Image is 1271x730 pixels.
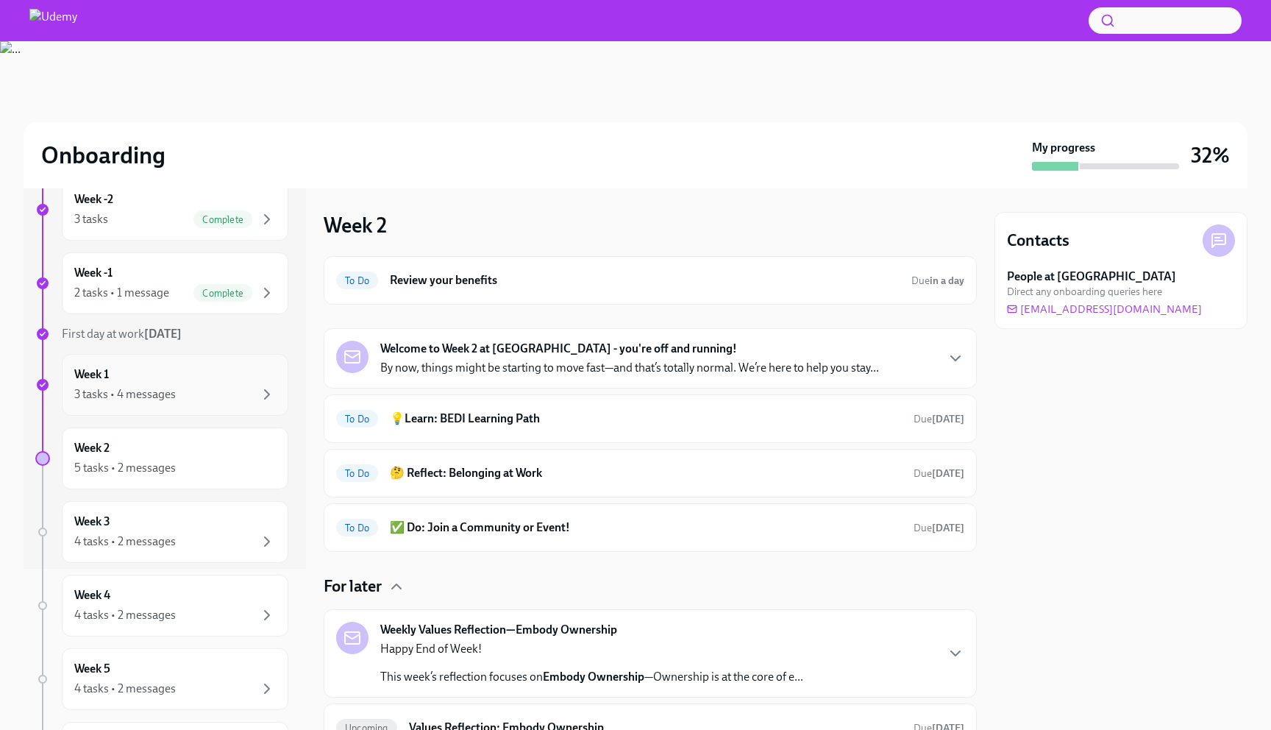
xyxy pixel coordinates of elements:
span: Complete [193,288,252,299]
span: Due [914,413,964,425]
h6: Week 4 [74,587,110,603]
span: September 6th, 2025 10:00 [914,412,964,426]
h3: Week 2 [324,212,387,238]
strong: Weekly Values Reflection—Embody Ownership [380,622,617,638]
p: Happy End of Week! [380,641,803,657]
span: To Do [336,414,378,425]
strong: [DATE] [144,327,182,341]
h4: For later [324,575,382,598]
h6: Review your benefits [390,272,900,288]
strong: [DATE] [932,522,964,534]
span: Due [914,467,964,480]
a: To Do✅ Do: Join a Community or Event!Due[DATE] [336,516,964,539]
div: 4 tasks • 2 messages [74,607,176,623]
h6: Week -2 [74,191,113,208]
h4: Contacts [1007,230,1069,252]
a: Week 44 tasks • 2 messages [35,575,288,637]
span: To Do [336,468,378,479]
strong: Welcome to Week 2 at [GEOGRAPHIC_DATA] - you're off and running! [380,341,737,357]
span: To Do [336,275,378,286]
a: Week 25 tasks • 2 messages [35,428,288,489]
span: Due [914,522,964,534]
h3: 32% [1191,142,1230,169]
span: September 6th, 2025 10:00 [914,521,964,535]
div: 3 tasks • 4 messages [74,386,176,403]
div: 3 tasks [74,211,108,227]
a: Week -12 tasks • 1 messageComplete [35,252,288,314]
h6: Week 1 [74,366,109,383]
h2: Onboarding [41,141,165,170]
p: By now, things might be starting to move fast—and that’s totally normal. We’re here to help you s... [380,360,879,376]
div: 5 tasks • 2 messages [74,460,176,476]
a: [EMAIL_ADDRESS][DOMAIN_NAME] [1007,302,1202,316]
span: First day at work [62,327,182,341]
h6: Week 5 [74,661,110,677]
a: To Do💡Learn: BEDI Learning PathDue[DATE] [336,407,964,430]
a: Week 34 tasks • 2 messages [35,501,288,563]
div: For later [324,575,977,598]
h6: ✅ Do: Join a Community or Event! [390,520,902,536]
a: First day at work[DATE] [35,326,288,342]
span: Complete [193,214,252,225]
strong: Embody Ownership [543,670,644,684]
strong: in a day [930,274,964,287]
strong: My progress [1032,140,1095,156]
a: Week 13 tasks • 4 messages [35,354,288,416]
strong: [DATE] [932,413,964,425]
span: To Do [336,522,378,534]
div: 2 tasks • 1 message [74,285,169,301]
a: To DoReview your benefitsDuein a day [336,269,964,292]
p: This week’s reflection focuses on —Ownership is at the core of e... [380,669,803,685]
a: To Do🤔 Reflect: Belonging at WorkDue[DATE] [336,461,964,485]
h6: 🤔 Reflect: Belonging at Work [390,465,902,481]
a: Week -23 tasksComplete [35,179,288,241]
h6: Week -1 [74,265,113,281]
div: 4 tasks • 2 messages [74,681,176,697]
h6: 💡Learn: BEDI Learning Path [390,411,902,427]
span: September 4th, 2025 10:00 [911,274,964,288]
strong: [DATE] [932,467,964,480]
strong: People at [GEOGRAPHIC_DATA] [1007,269,1176,285]
span: Direct any onboarding queries here [1007,285,1162,299]
h6: Week 3 [74,514,110,530]
span: Due [911,274,964,287]
a: Week 54 tasks • 2 messages [35,648,288,710]
img: Udemy [29,9,77,32]
h6: Week 2 [74,440,110,456]
div: 4 tasks • 2 messages [74,534,176,550]
span: September 6th, 2025 10:00 [914,467,964,481]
